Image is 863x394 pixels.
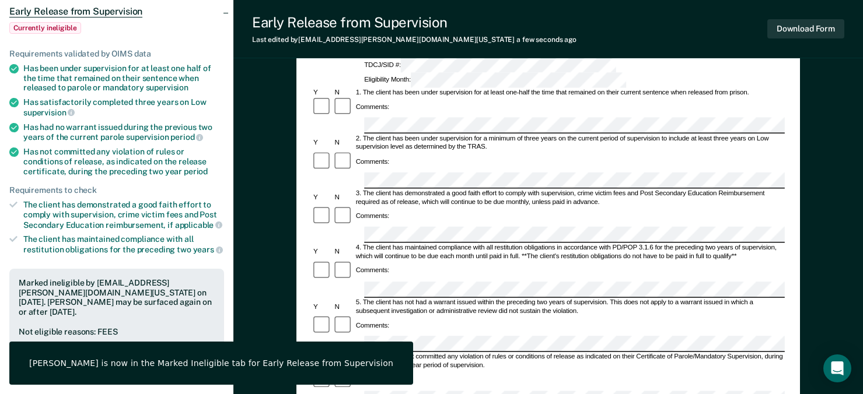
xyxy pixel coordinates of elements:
div: 2. The client has been under supervision for a minimum of three years on the current period of su... [354,135,785,152]
div: [PERSON_NAME] is now in the Marked Ineligible tab for Early Release from Supervision [29,358,393,368]
div: TDCJ/SID #: [362,58,618,73]
div: Last edited by [EMAIL_ADDRESS][PERSON_NAME][DOMAIN_NAME][US_STATE] [252,36,577,44]
span: Early Release from Supervision [9,6,142,17]
div: Comments: [354,267,391,276]
div: Not eligible reasons: FEES [19,327,215,337]
div: Comments: [354,212,391,221]
div: Open Intercom Messenger [823,354,851,382]
div: Eligibility Month: [362,73,628,87]
span: applicable [175,220,222,230]
div: Comments: [354,158,391,167]
span: supervision [23,108,75,117]
div: N [333,139,354,147]
div: N [333,302,354,311]
div: Y [312,139,333,147]
div: The client has maintained compliance with all restitution obligations for the preceding two [23,234,224,254]
div: Y [312,248,333,256]
span: supervision [146,83,188,92]
div: Has been under supervision for at least one half of the time that remained on their sentence when... [23,64,224,93]
div: 3. The client has demonstrated a good faith effort to comply with supervision, crime victim fees ... [354,189,785,206]
div: N [333,248,354,256]
div: 4. The client has maintained compliance with all restitution obligations in accordance with PD/PO... [354,244,785,261]
span: years [193,245,223,254]
span: period [170,132,203,142]
div: Has satisfactorily completed three years on Low [23,97,224,117]
div: Marked ineligible by [EMAIL_ADDRESS][PERSON_NAME][DOMAIN_NAME][US_STATE] on [DATE]. [PERSON_NAME]... [19,278,215,317]
div: Requirements to check [9,185,224,195]
div: Y [312,302,333,311]
div: Has had no warrant issued during the previous two years of the current parole supervision [23,122,224,142]
span: Currently ineligible [9,22,81,34]
div: N [333,89,354,97]
div: Comments: [354,103,391,112]
div: Y [312,89,333,97]
div: N [333,194,354,202]
div: Requirements validated by OIMS data [9,49,224,59]
div: Has not committed any violation of rules or conditions of release, as indicated on the release ce... [23,147,224,176]
div: Early Release from Supervision [252,14,577,31]
div: 6. The client has not committed any violation of rules or conditions of release as indicated on t... [354,353,785,370]
span: a few seconds ago [516,36,577,44]
button: Download Form [767,19,844,38]
div: 1. The client has been under supervision for at least one-half the time that remained on their cu... [354,89,785,97]
div: The client has demonstrated a good faith effort to comply with supervision, crime victim fees and... [23,200,224,230]
span: period [184,167,208,176]
div: Y [312,194,333,202]
div: Comments: [354,322,391,330]
div: 5. The client has not had a warrant issued within the preceding two years of supervision. This do... [354,298,785,315]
